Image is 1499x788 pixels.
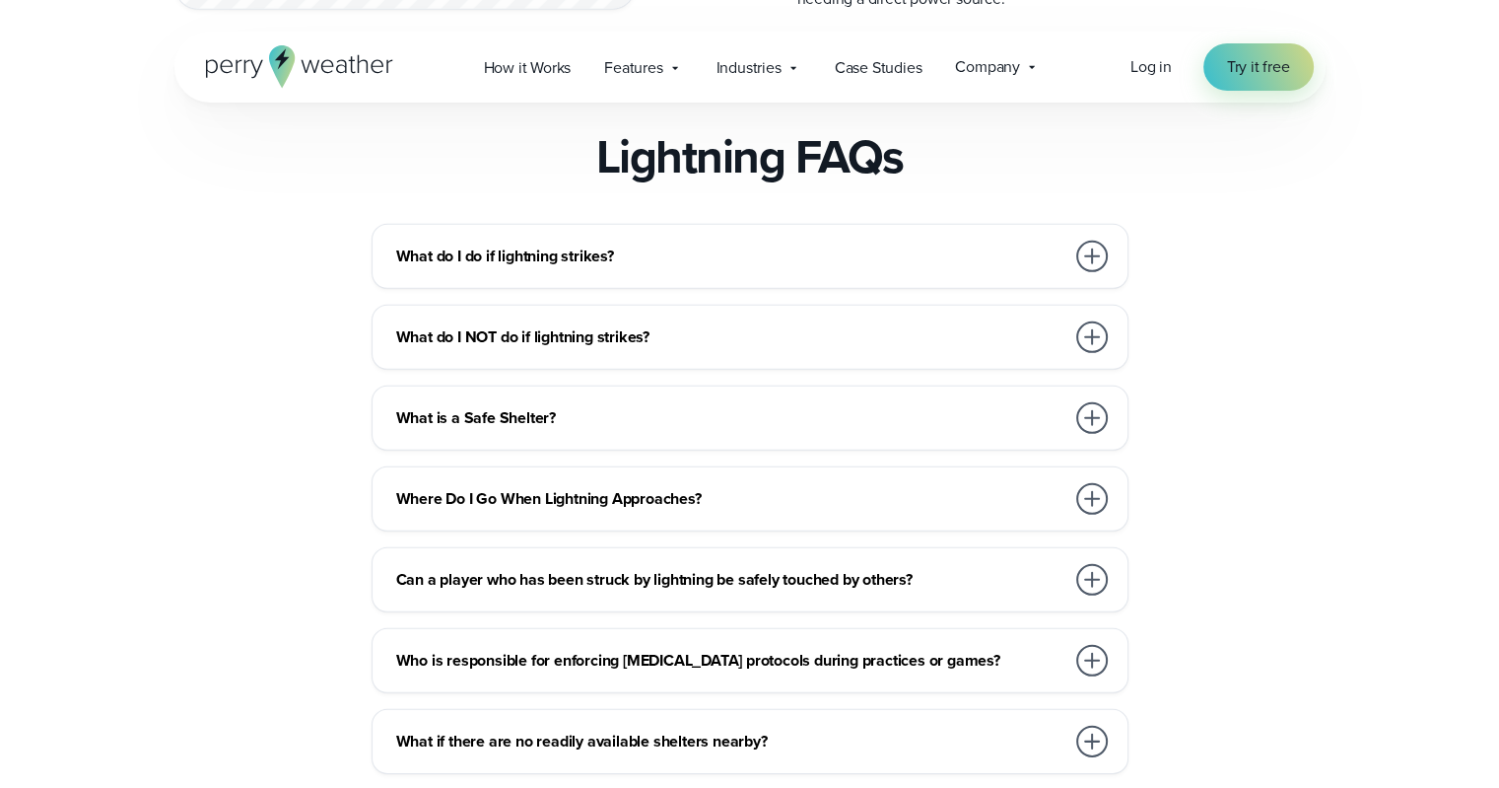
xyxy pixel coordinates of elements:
[1203,43,1314,91] a: Try it free
[1227,55,1290,79] span: Try it free
[396,568,1064,592] h3: Can a player who has been struck by lightning be safely touched by others?
[1130,55,1172,78] span: Log in
[484,56,572,80] span: How it Works
[604,56,662,80] span: Features
[396,487,1064,511] h3: Where Do I Go When Lightning Approaches?
[835,56,922,80] span: Case Studies
[396,730,1064,753] h3: What if there are no readily available shelters nearby?
[596,129,904,184] h2: Lightning FAQs
[396,245,1064,268] h3: What do I do if lightning strikes?
[396,649,1064,673] h3: Who is responsible for enforcing [MEDICAL_DATA] protocols during practices or games?
[396,406,1064,430] h3: What is a Safe Shelter?
[467,47,588,88] a: How it Works
[955,55,1020,79] span: Company
[1130,55,1172,79] a: Log in
[716,56,782,80] span: Industries
[396,325,1064,349] h3: What do I NOT do if lightning strikes?
[818,47,939,88] a: Case Studies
